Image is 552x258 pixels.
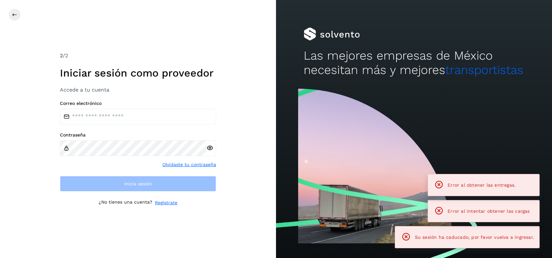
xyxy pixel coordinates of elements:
h2: Las mejores empresas de México necesitan más y mejores [304,49,524,78]
label: Contraseña [60,132,216,138]
h1: Iniciar sesión como proveedor [60,67,216,79]
button: Inicia sesión [60,176,216,192]
span: Error al obtener las entregas. [448,182,516,188]
span: Inicia sesión [124,181,152,186]
a: Regístrate [155,199,177,206]
a: Olvidaste tu contraseña [162,161,216,168]
span: transportistas [445,63,523,77]
span: Error al intentar obtener las cargas [448,208,530,214]
span: Su sesión ha caducado, por favor vuelva a ingresar. [415,235,534,240]
p: ¿No tienes una cuenta? [99,199,152,206]
div: /2 [60,52,216,60]
span: 2 [60,52,63,59]
label: Correo electrónico [60,101,216,106]
h3: Accede a tu cuenta [60,87,216,93]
